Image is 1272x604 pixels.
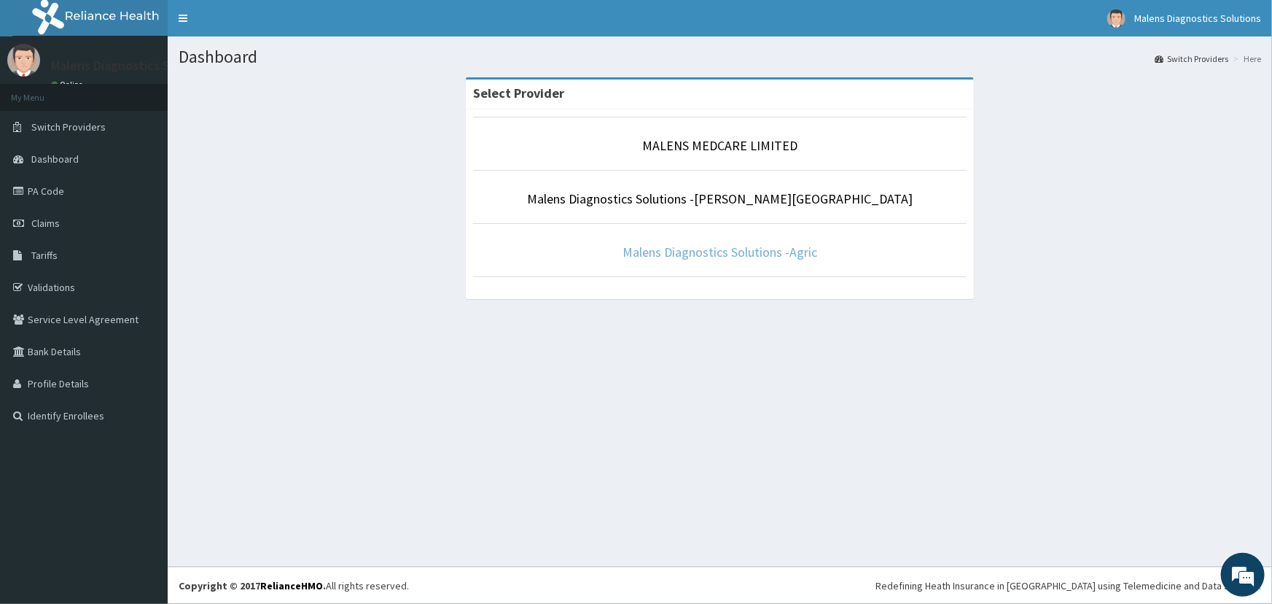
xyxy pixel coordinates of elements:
[1134,12,1261,25] span: Malens Diagnostics Solutions
[168,567,1272,604] footer: All rights reserved.
[527,190,913,207] a: Malens Diagnostics Solutions -[PERSON_NAME][GEOGRAPHIC_DATA]
[473,85,564,101] strong: Select Provider
[7,44,40,77] img: User Image
[31,249,58,262] span: Tariffs
[1230,53,1261,65] li: Here
[31,152,79,166] span: Dashboard
[1107,9,1125,28] img: User Image
[1155,53,1228,65] a: Switch Providers
[623,244,817,260] a: Malens Diagnostics Solutions -Agric
[51,80,86,90] a: Online
[642,137,797,154] a: MALENS MEDCARE LIMITED
[260,579,323,592] a: RelianceHMO
[875,578,1261,593] div: Redefining Heath Insurance in [GEOGRAPHIC_DATA] using Telemedicine and Data Science!
[31,120,106,133] span: Switch Providers
[31,217,60,230] span: Claims
[179,47,1261,66] h1: Dashboard
[179,579,326,592] strong: Copyright © 2017 .
[51,59,216,72] p: Malens Diagnostics Solutions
